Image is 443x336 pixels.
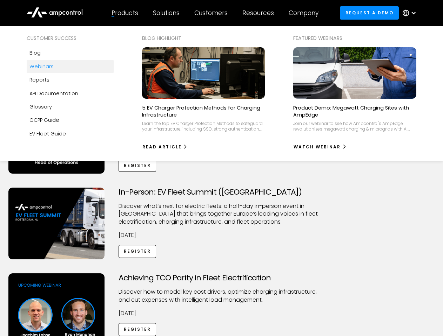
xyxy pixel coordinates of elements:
div: API Documentation [29,90,78,97]
div: Blog [29,49,41,57]
div: Customer success [27,34,114,42]
div: Products [112,9,138,17]
a: Read Article [142,141,188,153]
div: Reports [29,76,49,84]
p: Product Demo: Megawatt Charging Sites with AmpEdge [293,104,416,118]
a: EV Fleet Guide [27,127,114,140]
div: Solutions [153,9,180,17]
div: Learn the top EV Charger Protection Methods to safeguard your infrastructure, including SSO, stro... [142,121,265,132]
div: Company [289,9,318,17]
div: EV Fleet Guide [29,130,66,138]
h3: In-Person: EV Fleet Summit ([GEOGRAPHIC_DATA]) [119,188,325,197]
a: Register [119,323,156,336]
div: Customers [194,9,228,17]
div: Webinars [29,63,54,70]
div: Resources [242,9,274,17]
a: Blog [27,46,114,59]
a: API Documentation [27,87,114,100]
a: Reports [27,73,114,86]
div: Join our webinar to see how Ampcontrol's AmpEdge revolutionizes megawatt charging & microgrids wi... [293,121,416,132]
p: 5 EV Charger Protection Methods for Charging Infrastructure [142,104,265,118]
a: Glossary [27,100,114,113]
a: Register [119,245,156,258]
div: Glossary [29,103,52,111]
p: [DATE] [119,309,325,317]
a: Webinars [27,60,114,73]
h3: Achieving TCO Parity in Fleet Electrification [119,273,325,282]
p: [DATE] [119,231,325,239]
div: Read Article [142,144,182,150]
div: OCPP Guide [29,116,59,124]
div: Featured webinars [293,34,416,42]
p: ​Discover what’s next for electric fleets: a half-day in-person event in [GEOGRAPHIC_DATA] that b... [119,202,325,226]
p: Discover how to model key cost drivers, optimize charging infrastructure, and cut expenses with i... [119,288,325,304]
a: watch webinar [293,141,347,153]
div: Blog Highlight [142,34,265,42]
a: Register [119,159,156,172]
a: Request a demo [340,6,399,19]
a: OCPP Guide [27,113,114,127]
div: watch webinar [294,144,341,150]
